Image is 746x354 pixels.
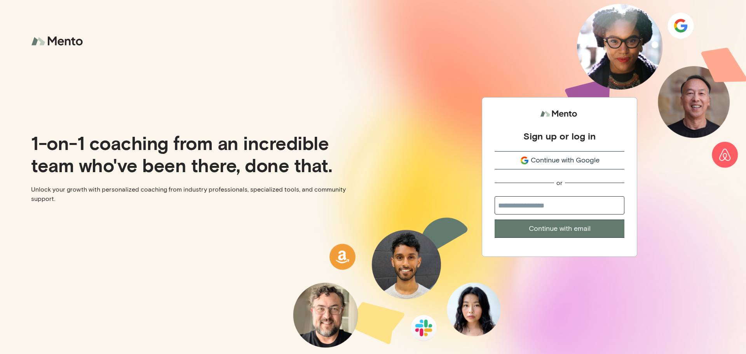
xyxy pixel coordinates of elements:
[523,130,596,142] div: Sign up or log in
[495,151,624,169] button: Continue with Google
[540,107,579,121] img: logo.svg
[31,31,85,52] img: logo
[556,179,563,187] div: or
[31,132,367,175] p: 1-on-1 coaching from an incredible team who've been there, done that.
[531,155,600,166] span: Continue with Google
[31,185,367,204] p: Unlock your growth with personalized coaching from industry professionals, specialized tools, and...
[495,220,624,238] button: Continue with email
